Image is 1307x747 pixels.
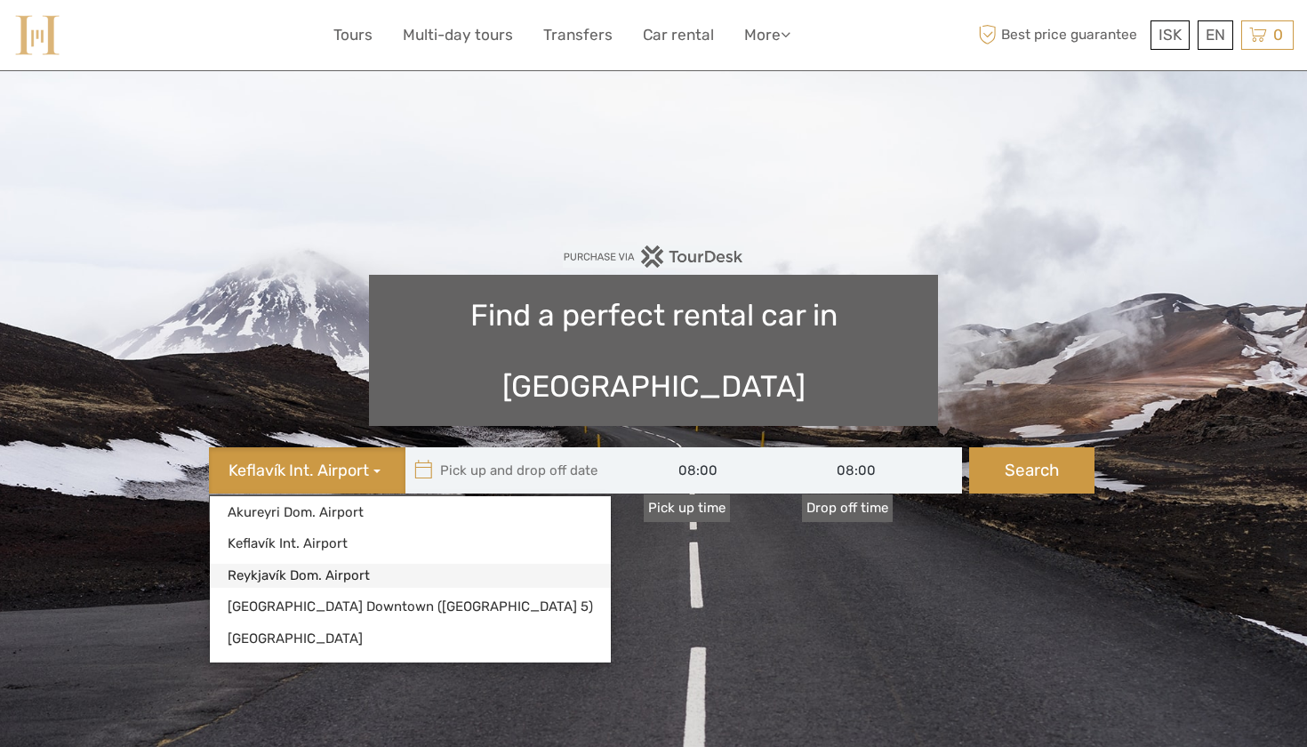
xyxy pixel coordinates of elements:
input: Drop off time [802,447,962,494]
img: 975-fd72f77c-0a60-4403-8c23-69ec0ff557a4_logo_small.jpg [13,13,61,57]
a: More [744,22,790,48]
a: Click to select a different drop off place [209,494,463,522]
a: Reykjavík Dom. Airport [210,564,611,588]
a: Transfers [543,22,613,48]
label: Drop off time [802,494,893,522]
button: Keflavík Int. Airport [209,447,405,494]
a: Car rental [643,22,714,48]
input: Pick up time [644,447,804,494]
h1: Find a perfect rental car in [GEOGRAPHIC_DATA] [369,275,938,426]
label: Pick up time [644,494,730,522]
span: 0 [1271,26,1286,44]
a: Keflavík Int. Airport [210,532,611,556]
span: ISK [1159,26,1182,44]
img: PurchaseViaTourDesk.png [563,245,743,268]
a: Akureyri Dom. Airport [210,501,611,525]
span: Keflavík Int. Airport [229,460,369,483]
a: [GEOGRAPHIC_DATA] [210,627,611,651]
div: EN [1198,20,1233,50]
button: Search [969,447,1095,494]
a: Multi-day tours [403,22,513,48]
span: Best price guarantee [974,20,1146,50]
input: Pick up and drop off date [405,447,645,494]
a: Tours [333,22,373,48]
a: [GEOGRAPHIC_DATA] Downtown ([GEOGRAPHIC_DATA] 5) [210,595,611,619]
